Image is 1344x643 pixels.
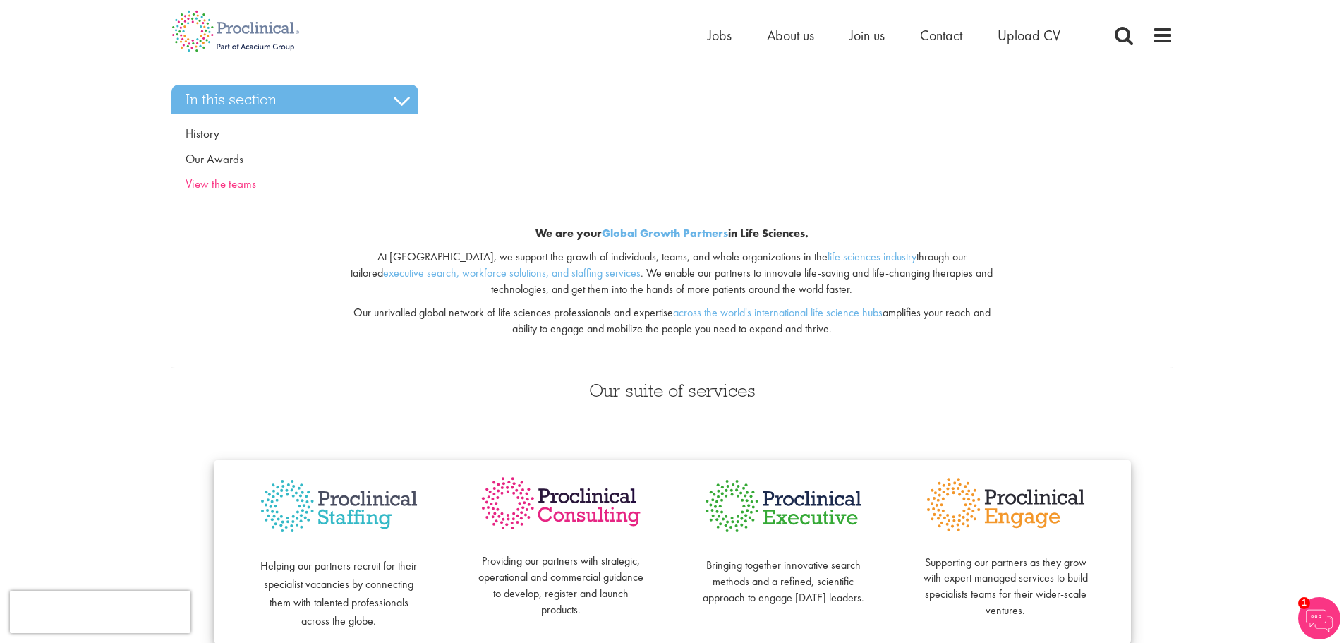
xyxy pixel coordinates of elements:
a: across the world's international life science hubs [673,305,883,320]
iframe: reCAPTCHA [10,591,190,633]
h3: Our suite of services [171,381,1173,399]
a: Upload CV [998,26,1060,44]
a: About us [767,26,814,44]
img: Proclinical Executive [701,474,866,538]
img: Proclinical Consulting [478,474,644,533]
span: 1 [1298,597,1310,609]
a: Join us [849,26,885,44]
a: Contact [920,26,962,44]
span: History [186,126,219,141]
p: Providing our partners with strategic, operational and commercial guidance to develop, register a... [478,538,644,618]
img: Chatbot [1298,597,1340,639]
a: life sciences industry [828,249,916,264]
img: Proclinical Engage [923,474,1089,535]
a: Jobs [708,26,732,44]
span: Helping our partners recruit for their specialist vacancies by connecting them with talented prof... [260,558,417,628]
a: View the teams [171,172,418,197]
p: At [GEOGRAPHIC_DATA], we support the growth of individuals, teams, and whole organizations in the... [341,249,1003,298]
p: Our unrivalled global network of life sciences professionals and expertise amplifies your reach a... [341,305,1003,337]
b: We are your in Life Sciences. [535,226,809,241]
a: History [171,121,418,147]
p: Bringing together innovative search methods and a refined, scientific approach to engage [DATE] l... [701,541,866,606]
a: Global Growth Partners [602,226,728,241]
p: Supporting our partners as they grow with expert managed services to build specialists teams for ... [923,539,1089,619]
a: Our Awards [171,147,418,172]
img: Proclinical Staffing [256,474,422,539]
h3: In this section [171,85,418,114]
a: executive search, workforce solutions, and staffing services [383,265,641,280]
span: View the teams [186,176,256,191]
span: Our Awards [186,151,243,167]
